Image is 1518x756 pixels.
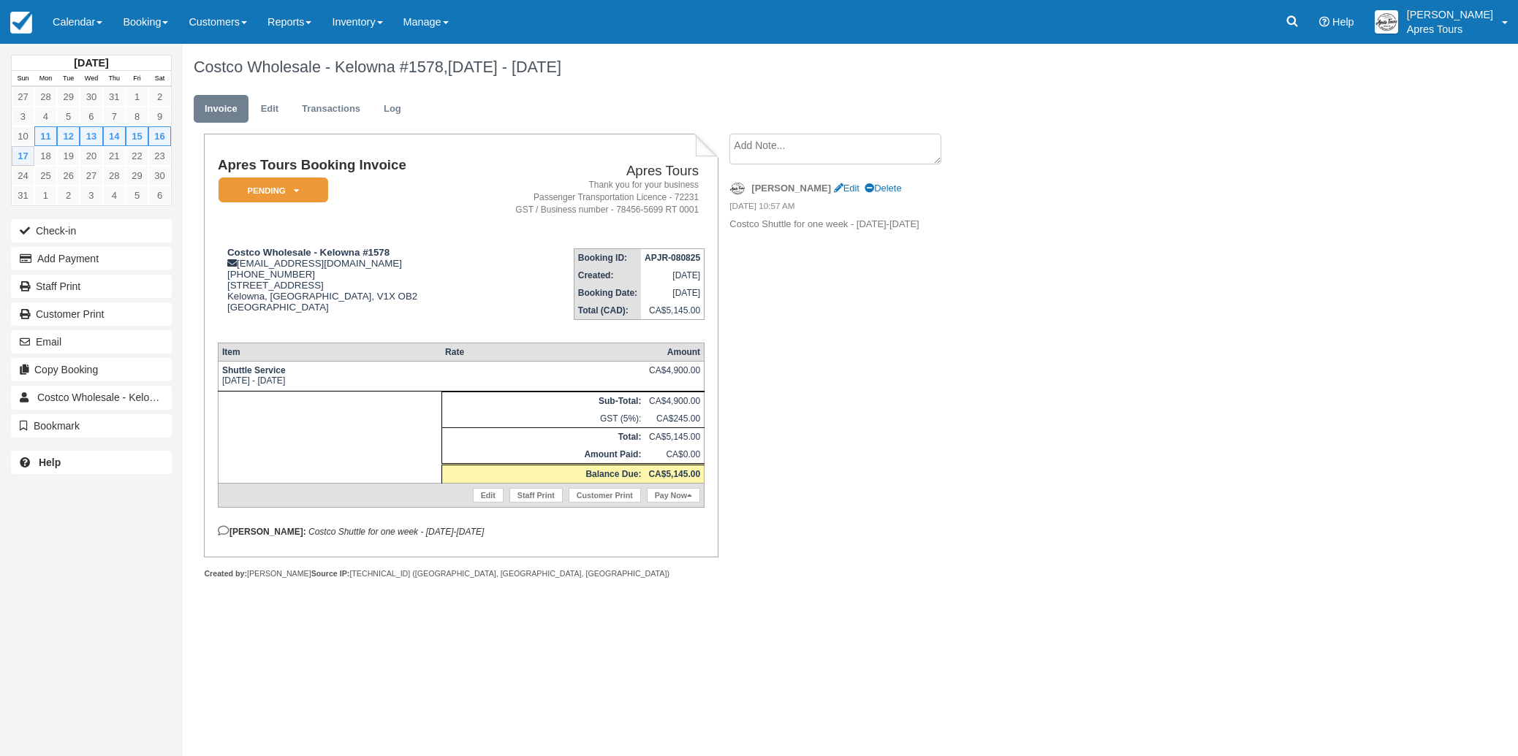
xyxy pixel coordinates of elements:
div: CA$4,900.00 [648,365,700,387]
a: 5 [126,186,148,205]
a: 13 [80,126,102,146]
th: Rate [441,343,645,361]
a: 11 [34,126,57,146]
i: Help [1319,17,1329,27]
div: [PERSON_NAME] [TECHNICAL_ID] ([GEOGRAPHIC_DATA], [GEOGRAPHIC_DATA], [GEOGRAPHIC_DATA]) [204,568,718,579]
th: Thu [103,71,126,87]
a: 3 [80,186,102,205]
th: Item [218,343,441,361]
th: Total: [441,427,645,446]
strong: Shuttle Service [222,365,286,375]
td: [DATE] - [DATE] [218,361,441,391]
b: Help [39,457,61,468]
span: Help [1332,16,1354,28]
a: 30 [80,87,102,107]
th: Balance Due: [441,464,645,483]
strong: Created by: [204,569,247,578]
a: Staff Print [509,488,563,503]
a: 28 [103,166,126,186]
a: 24 [12,166,34,186]
a: 27 [12,87,34,107]
th: Sub-Total: [441,392,645,410]
a: 5 [57,107,80,126]
span: [DATE] - [DATE] [448,58,561,76]
a: 25 [34,166,57,186]
td: CA$5,145.00 [641,302,705,320]
a: Pay Now [647,488,700,503]
a: 31 [12,186,34,205]
th: Tue [57,71,80,87]
em: Costco Shuttle for one week - [DATE]-[DATE] [308,527,484,537]
a: 6 [148,186,171,205]
a: 4 [103,186,126,205]
strong: Source IP: [311,569,350,578]
img: checkfront-main-nav-mini-logo.png [10,12,32,34]
a: 3 [12,107,34,126]
a: 4 [34,107,57,126]
span: Costco Wholesale - Kelowna #1578 [37,392,200,403]
a: 9 [148,107,171,126]
a: 2 [148,87,171,107]
a: 21 [103,146,126,166]
strong: CA$5,145.00 [648,469,700,479]
td: [DATE] [641,284,705,302]
address: Thank you for your business Passenger Transportation Licence - 72231 GST / Business number - 7845... [470,179,699,216]
p: Apres Tours [1407,22,1493,37]
a: Edit [834,183,859,194]
a: 31 [103,87,126,107]
strong: [DATE] [74,57,108,69]
a: 29 [126,166,148,186]
td: CA$5,145.00 [645,427,704,446]
td: CA$4,900.00 [645,392,704,410]
strong: [PERSON_NAME]: [218,527,306,537]
a: 17 [12,146,34,166]
td: GST (5%): [441,410,645,428]
a: 22 [126,146,148,166]
td: [DATE] [641,267,705,284]
a: 18 [34,146,57,166]
a: 19 [57,146,80,166]
button: Add Payment [11,247,172,270]
h2: Apres Tours [470,164,699,179]
button: Copy Booking [11,358,172,381]
a: 30 [148,166,171,186]
p: Costco Shuttle for one week - [DATE]-[DATE] [729,218,976,232]
a: 28 [34,87,57,107]
th: Mon [34,71,57,87]
h1: Apres Tours Booking Invoice [218,158,464,173]
a: 1 [126,87,148,107]
a: 6 [80,107,102,126]
th: Total (CAD): [574,302,641,320]
th: Wed [80,71,102,87]
a: 27 [80,166,102,186]
em: Pending [219,177,328,203]
div: [EMAIL_ADDRESS][DOMAIN_NAME] [PHONE_NUMBER] [STREET_ADDRESS] Kelowna, [GEOGRAPHIC_DATA], V1X OB2 ... [218,247,464,331]
em: [DATE] 10:57 AM [729,200,976,216]
img: A1 [1375,10,1398,34]
button: Check-in [11,219,172,243]
th: Fri [126,71,148,87]
th: Booking Date: [574,284,641,302]
h1: Costco Wholesale - Kelowna #1578, [194,58,1310,76]
a: 1 [34,186,57,205]
a: Delete [865,183,901,194]
a: Invoice [194,95,248,123]
strong: APJR-080825 [645,253,700,263]
a: 20 [80,146,102,166]
a: 7 [103,107,126,126]
button: Email [11,330,172,354]
a: Transactions [291,95,371,123]
a: Edit [473,488,504,503]
a: 23 [148,146,171,166]
a: 2 [57,186,80,205]
th: Created: [574,267,641,284]
a: Log [373,95,412,123]
p: [PERSON_NAME] [1407,7,1493,22]
td: CA$0.00 [645,446,704,465]
a: 8 [126,107,148,126]
button: Bookmark [11,414,172,438]
th: Amount [645,343,704,361]
a: 29 [57,87,80,107]
a: 10 [12,126,34,146]
a: Customer Print [11,302,172,326]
